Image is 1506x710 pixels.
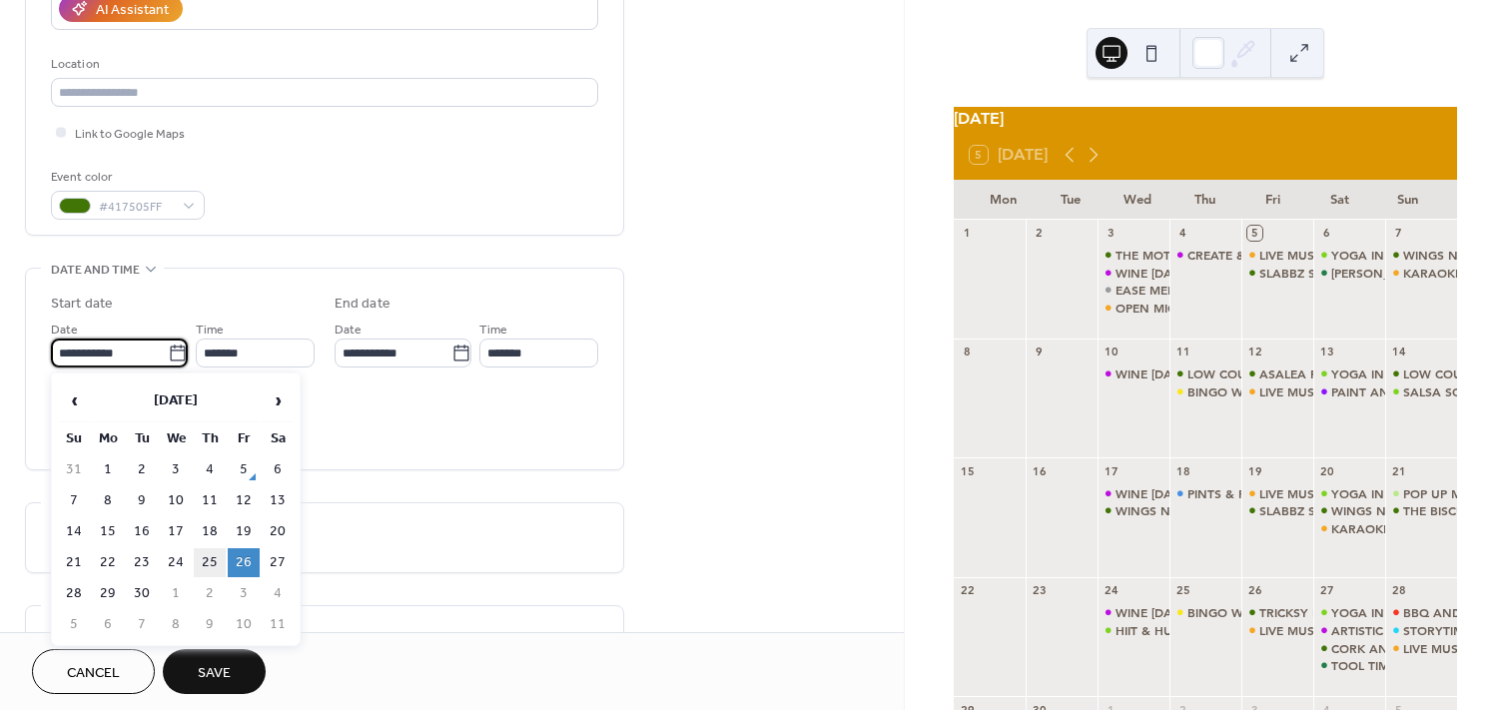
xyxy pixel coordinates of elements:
[1247,463,1262,478] div: 19
[262,548,294,577] td: 27
[1187,383,1324,400] div: BINGO WITH BIG TONE
[1331,622,1460,639] div: ARTISTIC EDGE CLASS
[1116,622,1188,639] div: HIIT & HUSH
[1187,604,1324,621] div: BINGO WITH BIG TONE
[1032,345,1047,359] div: 9
[1098,365,1169,382] div: WINE WEDNESDAY
[1032,463,1047,478] div: 16
[1331,247,1498,264] div: YOGA IN THE GREENHOUSE
[228,486,260,515] td: 12
[1187,247,1266,264] div: CREATE & SIP
[1241,485,1313,502] div: LIVE MUSIC WITH OCEAN DRIVE DUO
[1385,622,1457,639] div: STORYTIME SIPS
[59,380,89,420] span: ‹
[1104,463,1119,478] div: 17
[1175,345,1190,359] div: 11
[194,517,226,546] td: 18
[92,579,124,608] td: 29
[335,294,390,315] div: End date
[1247,345,1262,359] div: 12
[1104,583,1119,598] div: 24
[1313,265,1385,282] div: TIM LOWRY: SOUTHERN FRIED CIRCUS
[1391,345,1406,359] div: 14
[58,486,90,515] td: 7
[99,197,173,218] span: #417505FF
[160,424,192,453] th: We
[92,486,124,515] td: 8
[160,548,192,577] td: 24
[479,320,507,341] span: Time
[262,486,294,515] td: 13
[194,579,226,608] td: 2
[1169,485,1241,502] div: PINTS & PUZZLES
[160,610,192,639] td: 8
[1104,226,1119,241] div: 3
[1098,300,1169,317] div: OPEN MIC NIGHT
[1175,583,1190,598] div: 25
[1313,485,1385,502] div: YOGA IN THE GREENHOUSE
[58,548,90,577] td: 21
[1169,383,1241,400] div: BINGO WITH BIG TONE
[228,579,260,608] td: 3
[58,424,90,453] th: Su
[194,455,226,484] td: 4
[1374,180,1441,220] div: Sun
[228,517,260,546] td: 19
[262,517,294,546] td: 20
[194,610,226,639] td: 9
[1241,383,1313,400] div: LIVE MUSIC WITH COLLEEN LLOY
[126,486,158,515] td: 9
[1313,622,1385,639] div: ARTISTIC EDGE CLASS
[1116,300,1217,317] div: OPEN MIC NIGHT
[1241,604,1313,621] div: TRICKSY PIG BARBECUE FOOD TRUCK
[1241,502,1313,519] div: SLABBZ SMASHIN' PATTIES FOOD TRUCK
[126,579,158,608] td: 30
[1331,657,1453,674] div: TOOL TIME COMEDY
[1403,265,1462,282] div: KARAOKE
[92,379,260,422] th: [DATE]
[194,486,226,515] td: 11
[1169,247,1241,264] div: CREATE & SIP
[1116,604,1188,621] div: WINE [DATE]
[58,579,90,608] td: 28
[1385,640,1457,657] div: LIVE MUSIC WITH SUGA T & THE OTS
[1098,622,1169,639] div: HIIT & HUSH
[1313,640,1385,657] div: CORK AND CRUST FOOD TRUCK
[1116,282,1236,299] div: EASE MEET & GREET
[1241,247,1313,264] div: LIVE MUSIC WITH SEAN KEEFER
[1313,383,1385,400] div: PAINT AND SIP "Honey the Highlander"
[1169,365,1241,382] div: LOW COUNTRY FISH CAMP FOOD TRUCK
[32,649,155,694] button: Cancel
[126,548,158,577] td: 23
[1259,365,1390,382] div: ASALEA FOOD TRUCK
[126,424,158,453] th: Tu
[262,610,294,639] td: 11
[1306,180,1373,220] div: Sat
[1403,485,1501,502] div: POP UP MARKET
[1098,282,1169,299] div: EASE MEET & GREET
[1385,383,1457,400] div: SALSA SOCIAL
[1319,345,1334,359] div: 13
[1313,247,1385,264] div: YOGA IN THE GREENHOUSE
[1331,604,1498,621] div: YOGA IN THE GREENHOUSE
[1105,180,1171,220] div: Wed
[335,320,362,341] span: Date
[1319,583,1334,598] div: 27
[196,320,224,341] span: Time
[51,167,201,188] div: Event color
[228,548,260,577] td: 26
[1241,365,1313,382] div: ASALEA FOOD TRUCK
[194,424,226,453] th: Th
[1116,485,1188,502] div: WINE [DATE]
[1385,604,1457,621] div: BBQ AND BREWS
[263,380,293,420] span: ›
[1313,365,1385,382] div: YOGA IN THE GREENHOUSE
[1385,365,1457,382] div: LOW COUNTRY FISH CAMP FOOD TRUCK
[1187,485,1288,502] div: PINTS & PUZZLES
[960,463,975,478] div: 15
[1385,502,1457,519] div: THE BISCUIT SHED
[194,548,226,577] td: 25
[1032,583,1047,598] div: 23
[1169,604,1241,621] div: BINGO WITH BIG TONE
